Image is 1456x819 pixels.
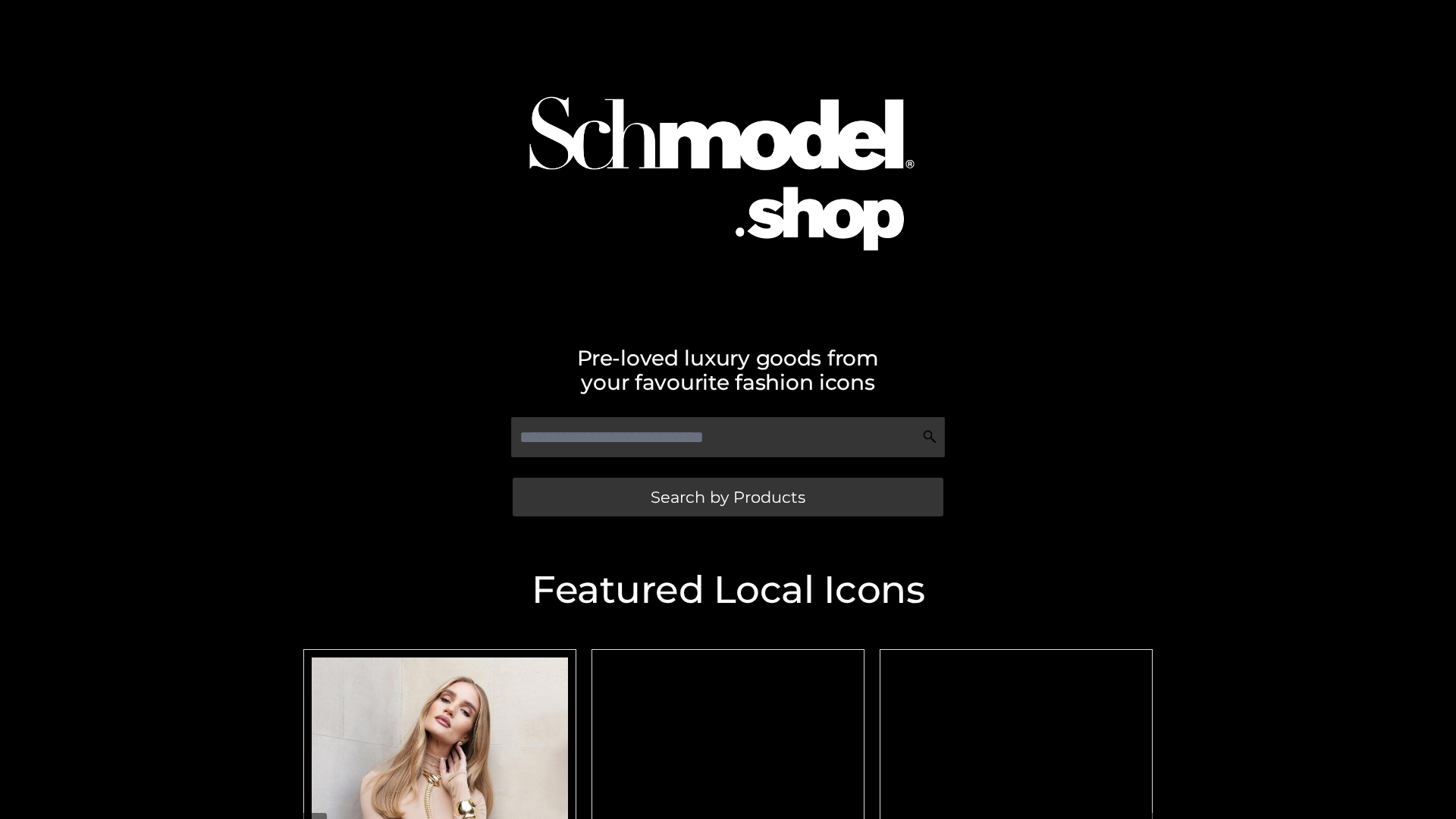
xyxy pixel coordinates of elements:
a: Search by Products [513,478,943,516]
h2: Featured Local Icons​ [296,571,1160,609]
img: Search Icon [922,429,937,444]
h2: Pre-loved luxury goods from your favourite fashion icons [296,346,1160,394]
span: Search by Products [651,489,805,505]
